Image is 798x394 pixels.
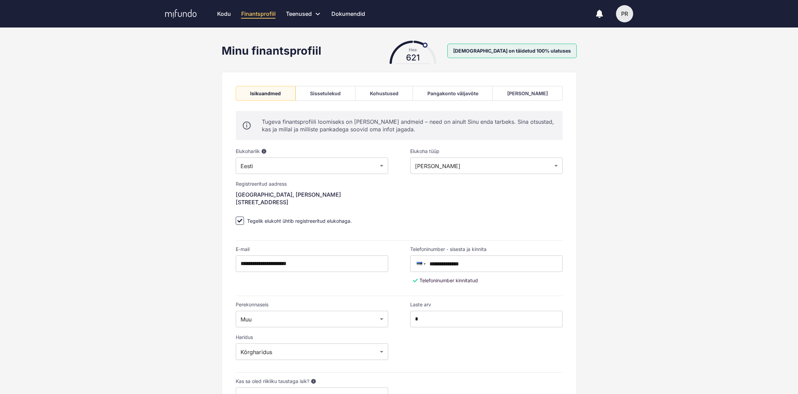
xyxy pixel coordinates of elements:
[410,302,563,307] label: Laste arv
[236,246,388,252] label: E-mail
[236,181,388,187] div: Registreeritud aadress
[419,277,478,283] span: Telefoninumber kinnitatud
[616,5,633,22] button: PR
[236,343,388,360] div: Kõrgharidus
[311,379,316,384] button: Kas sa oled riikliku taustaga isik?
[370,90,398,96] div: Kohustused
[236,378,388,384] label: Kas sa oled riikliku taustaga isik?
[409,45,417,54] div: Hea
[236,148,388,154] label: Elukohariik
[250,90,281,96] div: Isikuandmed
[402,55,424,61] div: 621
[236,302,388,307] label: Perekonnaseis
[236,157,388,174] div: Eesti
[222,44,321,58] div: Minu finantsprofiil
[410,246,563,252] div: Telefoninumber - sisesta ja kinnita
[410,148,563,154] label: Elukoha tüüp
[415,256,430,273] div: Estonia: + 372
[236,311,388,327] div: Muu
[427,90,478,96] div: Pangakonto väljavõte
[507,90,548,96] div: [PERSON_NAME]
[410,157,563,174] div: [PERSON_NAME]
[262,118,556,133] div: Tugeva finantsprofiili loomiseks on [PERSON_NAME] andmeid – need on ainult Sinu enda tarbeks. Sin...
[447,44,577,58] span: [DEMOGRAPHIC_DATA] on täidetud 100% ulatuses
[310,90,341,96] div: Sissetulekud
[236,190,388,207] div: [GEOGRAPHIC_DATA], [PERSON_NAME][STREET_ADDRESS]
[236,334,388,340] label: Haridus
[247,218,352,224] span: Tegelik elukoht ühtib registreeritud elukohaga.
